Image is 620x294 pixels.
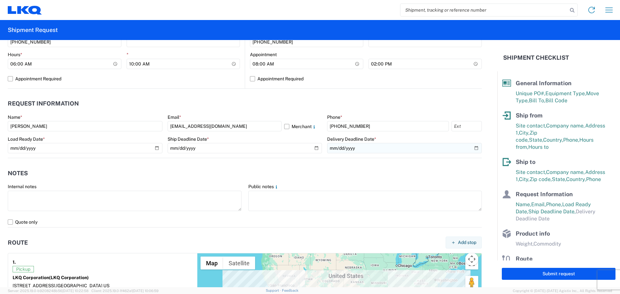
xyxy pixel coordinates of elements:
h2: Route [8,239,28,246]
span: Equipment Type, [545,90,586,96]
span: Phone, [563,137,579,143]
label: Appointment [250,52,277,57]
span: Zip code, [530,176,552,182]
span: Site contact, [516,123,546,129]
label: Name [8,114,22,120]
span: Copyright © [DATE]-[DATE] Agistix Inc., All Rights Reserved [513,288,612,294]
label: Load Ready Date [8,136,45,142]
button: Map camera controls [465,253,478,266]
span: General Information [516,80,572,86]
label: Phone [327,114,342,120]
span: Ship to [516,158,535,165]
h2: Shipment Request [8,26,58,34]
h2: Shipment Checklist [503,54,569,62]
span: Client: 2025.19.0-1f462a1 [91,289,159,293]
h2: Notes [8,170,28,177]
span: [GEOGRAPHIC_DATA] US [56,283,109,288]
span: Server: 2025.19.0-b9208248b56 [8,289,88,293]
label: Delivery Deadline Date [327,136,376,142]
span: Email, [531,201,546,208]
button: Show street map [201,257,223,269]
label: Merchant [284,121,322,131]
button: Submit request [502,268,615,280]
span: Weight, [516,241,533,247]
strong: 1. [13,258,16,266]
span: [DATE] 10:22:58 [62,289,88,293]
label: Public notes [248,184,279,189]
span: Product info [516,230,550,237]
input: Shipment, tracking or reference number [400,4,568,16]
span: Route [516,255,532,262]
span: Site contact, [516,169,546,175]
span: Company name, [546,123,585,129]
span: City, [519,176,530,182]
button: Add stop [446,237,482,248]
span: Unique PO#, [516,90,545,96]
label: Quote only [8,217,482,227]
button: Show satellite imagery [223,257,255,269]
span: Ship Deadline Date, [528,208,576,215]
a: Feedback [282,289,298,292]
span: Name, [516,201,531,208]
span: State, [552,176,566,182]
span: Bill Code [545,97,567,104]
span: Request Information [516,191,573,198]
strong: LKQ Corporation [13,275,89,280]
span: Phone, [546,201,562,208]
span: Country, [543,137,563,143]
label: Email [168,114,181,120]
span: Pickup [13,266,34,272]
h2: Request Information [8,100,79,107]
label: Internal notes [8,184,36,189]
span: Add stop [458,239,476,246]
input: Ext [451,121,482,131]
label: Ship Deadline Date [168,136,209,142]
span: State, [529,137,543,143]
span: Country, [566,176,586,182]
button: Drag Pegman onto the map to open Street View [465,276,478,289]
a: Support [266,289,282,292]
label: Appointment Required [8,74,240,84]
label: Hours [8,52,22,57]
span: [STREET_ADDRESS], [13,283,56,288]
span: Ship from [516,112,542,119]
span: City, [519,130,530,136]
span: Bill To, [529,97,545,104]
span: [DATE] 10:06:59 [132,289,159,293]
span: Phone [586,176,601,182]
span: Commodity [533,241,561,247]
span: (LKQ Corporation) [49,275,89,280]
span: Hours to [528,144,549,150]
label: Appointment Required [250,74,482,84]
span: Company name, [546,169,585,175]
